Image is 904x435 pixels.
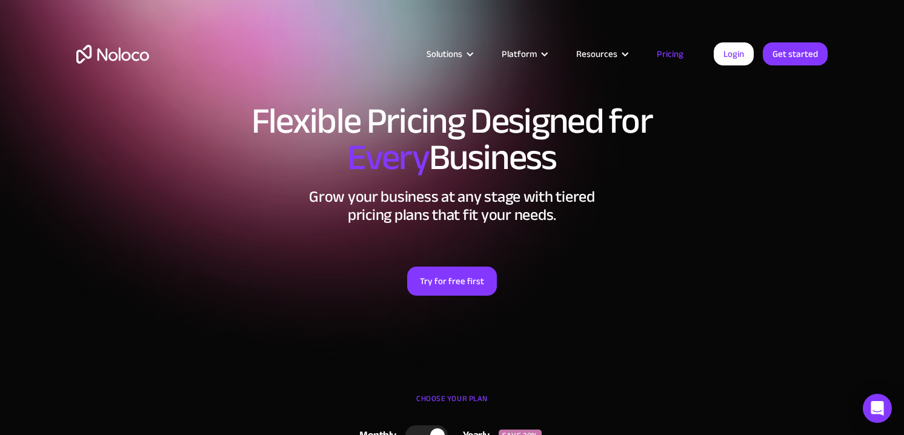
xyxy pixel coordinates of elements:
h1: Flexible Pricing Designed for Business [76,103,828,176]
h2: Grow your business at any stage with tiered pricing plans that fit your needs. [76,188,828,224]
div: CHOOSE YOUR PLAN [76,390,828,420]
div: Resources [561,46,642,62]
div: Open Intercom Messenger [863,394,892,423]
div: Solutions [411,46,487,62]
a: home [76,45,149,64]
span: Every [347,124,429,191]
a: Try for free first [407,267,497,296]
div: Platform [487,46,561,62]
a: Get started [763,42,828,65]
a: Login [714,42,754,65]
div: Platform [502,46,537,62]
div: Solutions [427,46,462,62]
a: Pricing [642,46,699,62]
div: Resources [576,46,617,62]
